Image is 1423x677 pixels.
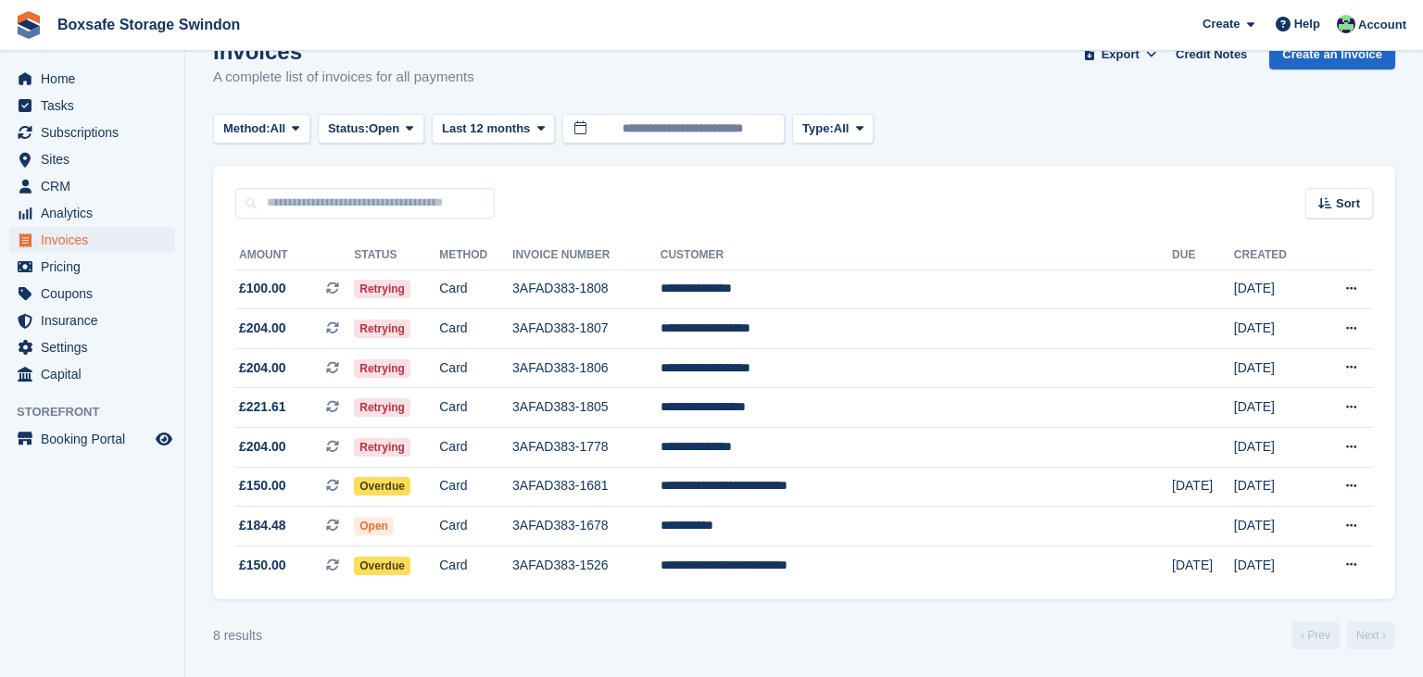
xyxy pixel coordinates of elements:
span: Capital [41,361,152,387]
span: £184.48 [239,516,286,535]
span: Settings [41,334,152,360]
span: Storefront [17,403,184,421]
td: 3AFAD383-1808 [512,270,661,309]
td: [DATE] [1234,545,1315,584]
td: 3AFAD383-1805 [512,388,661,428]
span: Export [1102,45,1140,64]
td: [DATE] [1234,348,1315,388]
span: £150.00 [239,476,286,495]
td: Card [439,545,512,584]
a: Boxsafe Storage Swindon [50,9,247,40]
img: stora-icon-8386f47178a22dfd0bd8f6a31ec36ba5ce8667c1dd55bd0f319d3a0aa187defe.svg [15,11,43,39]
a: menu [9,146,175,172]
span: Retrying [354,438,410,457]
a: menu [9,227,175,253]
a: Create an Invoice [1269,39,1395,69]
a: menu [9,173,175,199]
span: Retrying [354,280,410,298]
span: CRM [41,173,152,199]
th: Invoice Number [512,241,661,270]
a: Previous [1291,621,1340,649]
span: Sites [41,146,152,172]
span: Sort [1336,194,1360,213]
img: Kim Virabi [1337,15,1355,33]
a: menu [9,281,175,307]
button: Type: All [792,114,874,144]
td: 3AFAD383-1526 [512,545,661,584]
span: Subscriptions [41,119,152,145]
a: Preview store [153,428,175,450]
span: Status: [328,119,369,138]
a: menu [9,254,175,280]
span: All [834,119,850,138]
td: [DATE] [1172,467,1234,507]
span: Method: [223,119,271,138]
td: 3AFAD383-1681 [512,467,661,507]
td: Card [439,309,512,349]
td: 3AFAD383-1806 [512,348,661,388]
span: Booking Portal [41,426,152,452]
span: Retrying [354,320,410,338]
td: [DATE] [1234,428,1315,468]
span: Open [354,517,394,535]
th: Customer [661,241,1172,270]
a: menu [9,307,175,333]
td: Card [439,270,512,309]
span: Analytics [41,200,152,226]
td: [DATE] [1234,270,1315,309]
span: Retrying [354,359,410,378]
th: Status [354,241,439,270]
td: Card [439,428,512,468]
span: Help [1294,15,1320,33]
span: Create [1203,15,1240,33]
button: Method: All [213,114,310,144]
th: Due [1172,241,1234,270]
nav: Page [1288,621,1399,649]
span: Account [1358,16,1406,34]
td: [DATE] [1234,467,1315,507]
a: menu [9,66,175,92]
p: A complete list of invoices for all payments [213,67,474,88]
span: £204.00 [239,319,286,338]
th: Amount [235,241,354,270]
span: £204.00 [239,358,286,378]
button: Export [1079,39,1161,69]
td: Card [439,507,512,546]
td: [DATE] [1234,388,1315,428]
span: £100.00 [239,279,286,298]
span: Tasks [41,93,152,119]
span: Coupons [41,281,152,307]
td: [DATE] [1234,507,1315,546]
span: £221.61 [239,397,286,417]
td: 3AFAD383-1778 [512,428,661,468]
th: Method [439,241,512,270]
span: Overdue [354,477,410,495]
td: 3AFAD383-1807 [512,309,661,349]
div: 8 results [213,626,262,646]
span: £204.00 [239,437,286,457]
span: Insurance [41,307,152,333]
span: £150.00 [239,556,286,575]
span: Pricing [41,254,152,280]
a: Next [1347,621,1395,649]
th: Created [1234,241,1315,270]
a: menu [9,93,175,119]
a: menu [9,361,175,387]
a: Credit Notes [1168,39,1254,69]
td: Card [439,388,512,428]
a: menu [9,119,175,145]
td: Card [439,348,512,388]
span: Type: [802,119,834,138]
a: menu [9,200,175,226]
span: Last 12 months [442,119,530,138]
td: [DATE] [1234,309,1315,349]
span: Overdue [354,557,410,575]
a: menu [9,426,175,452]
h1: Invoices [213,39,474,64]
td: 3AFAD383-1678 [512,507,661,546]
span: All [271,119,286,138]
a: menu [9,334,175,360]
td: [DATE] [1172,545,1234,584]
span: Home [41,66,152,92]
button: Status: Open [318,114,424,144]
